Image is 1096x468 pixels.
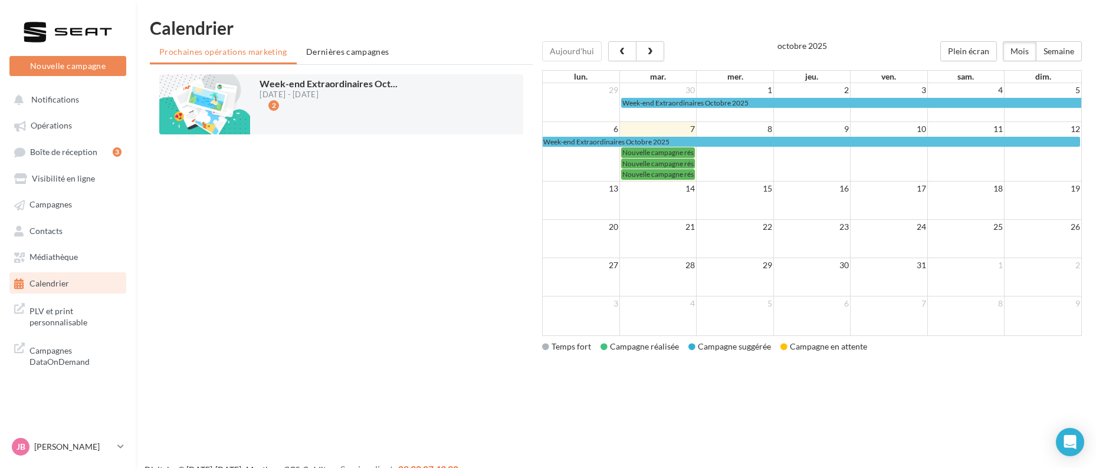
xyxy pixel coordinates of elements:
td: 31 [851,258,927,272]
td: 29 [543,83,619,97]
td: 19 [1005,181,1081,196]
span: JB [17,441,25,453]
th: jeu. [773,71,850,83]
div: 3 [113,147,122,157]
span: Boîte de réception [30,147,97,157]
span: Calendrier [29,278,69,288]
span: ... [391,78,398,89]
div: Campagne réalisée [600,341,679,352]
a: PLV et print personnalisable [7,298,129,333]
td: 13 [543,181,619,196]
td: 10 [851,122,927,137]
td: 2 [773,83,850,97]
a: Campagnes DataOnDemand [7,338,129,373]
td: 16 [773,181,850,196]
a: Contacts [7,220,129,241]
p: [PERSON_NAME] [34,441,113,453]
button: Semaine [1036,41,1082,61]
td: 11 [927,122,1004,137]
td: 5 [697,296,773,311]
h2: octobre 2025 [777,41,827,50]
td: 22 [697,219,773,234]
a: Nouvelle campagne réseau social du [DATE] 09:19 [621,147,695,157]
a: Week-end Extraordinaires Octobre 2025 [621,98,1081,108]
button: Notifications [7,88,124,110]
a: Calendrier [7,272,129,294]
div: 2 [268,100,279,111]
th: sam. [927,71,1004,83]
td: 6 [773,296,850,311]
a: Opérations [7,114,129,136]
th: ven. [851,71,927,83]
td: 8 [927,296,1004,311]
a: Médiathèque [7,246,129,267]
td: 21 [619,219,696,234]
td: 3 [543,296,619,311]
td: 7 [619,122,696,137]
td: 4 [619,296,696,311]
div: Campagne suggérée [688,341,771,352]
div: Temps fort [542,341,591,352]
a: Visibilité en ligne [7,167,129,189]
span: Campagnes [29,200,72,210]
td: 24 [851,219,927,234]
span: Nouvelle campagne réseau social du [DATE] 09:19 [622,170,776,179]
td: 2 [1005,258,1081,272]
td: 23 [773,219,850,234]
td: 7 [851,296,927,311]
span: Campagnes DataOnDemand [29,342,122,368]
a: Week-end Extraordinaires Octobre 2025 [543,137,1080,147]
td: 26 [1005,219,1081,234]
td: 18 [927,181,1004,196]
span: Week-end Extraordinaires Octobre 2025 [622,98,749,107]
td: 20 [543,219,619,234]
td: 9 [1005,296,1081,311]
td: 29 [697,258,773,272]
button: Mois [1003,41,1036,61]
span: Contacts [29,226,63,236]
span: Nouvelle campagne réseau social du [DATE] 09:19 [622,159,776,168]
td: 25 [927,219,1004,234]
th: lun. [543,71,619,83]
a: JB [PERSON_NAME] [9,436,126,458]
div: [DATE] - [DATE] [260,91,398,98]
button: Nouvelle campagne [9,56,126,76]
td: 30 [773,258,850,272]
div: Open Intercom Messenger [1056,428,1084,456]
span: Visibilité en ligne [32,173,95,183]
td: 30 [619,83,696,97]
span: Notifications [31,94,79,104]
span: Nouvelle campagne réseau social du [DATE] 09:19 [622,148,776,157]
td: 8 [697,122,773,137]
button: Aujourd'hui [542,41,602,61]
td: 12 [1005,122,1081,137]
span: Week-end Extraordinaires Octobre 2025 [543,137,670,146]
td: 15 [697,181,773,196]
td: 17 [851,181,927,196]
span: Médiathèque [29,252,78,262]
button: Plein écran [940,41,997,61]
span: Dernières campagnes [306,47,389,57]
td: 28 [619,258,696,272]
th: mar. [619,71,696,83]
td: 14 [619,181,696,196]
td: 6 [543,122,619,137]
span: PLV et print personnalisable [29,303,122,328]
a: Campagnes [7,193,129,215]
div: Campagne en attente [780,341,867,352]
td: 4 [927,83,1004,97]
td: 9 [773,122,850,137]
span: Week-end Extraordinaires Oct [260,78,398,89]
span: Opérations [31,121,72,131]
a: Nouvelle campagne réseau social du [DATE] 09:19 [621,169,695,179]
a: Boîte de réception3 [7,141,129,163]
td: 27 [543,258,619,272]
td: 1 [697,83,773,97]
td: 3 [851,83,927,97]
h1: Calendrier [150,19,1082,37]
th: mer. [697,71,773,83]
span: Prochaines opérations marketing [159,47,287,57]
td: 5 [1005,83,1081,97]
a: Nouvelle campagne réseau social du [DATE] 09:19 [621,159,695,169]
th: dim. [1005,71,1081,83]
